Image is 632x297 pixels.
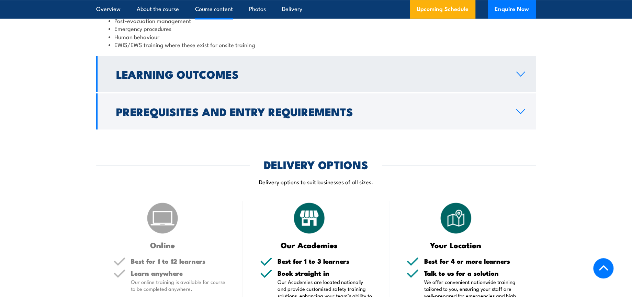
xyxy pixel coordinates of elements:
[96,56,536,92] a: Learning Outcomes
[406,241,505,249] h3: Your Location
[264,159,368,169] h2: DELIVERY OPTIONS
[109,24,523,32] li: Emergency procedures
[131,257,226,264] h5: Best for 1 to 12 learners
[109,16,523,24] li: Post-evacuation management
[96,93,536,129] a: Prerequisites and Entry Requirements
[424,269,519,276] h5: Talk to us for a solution
[96,177,536,185] p: Delivery options to suit businesses of all sizes.
[109,32,523,40] li: Human behaviour
[113,241,212,249] h3: Online
[278,257,372,264] h5: Best for 1 to 3 learners
[116,106,505,116] h2: Prerequisites and Entry Requirements
[278,269,372,276] h5: Book straight in
[116,69,505,78] h2: Learning Outcomes
[424,257,519,264] h5: Best for 4 or more learners
[131,269,226,276] h5: Learn anywhere
[131,278,226,292] p: Our online training is available for course to be completed anywhere.
[109,40,523,48] li: EWIS/EWS training where these exist for onsite training
[260,241,359,249] h3: Our Academies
